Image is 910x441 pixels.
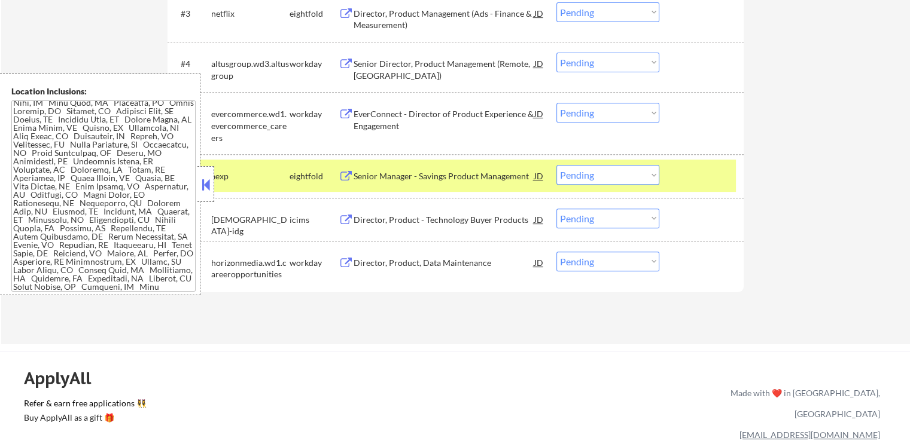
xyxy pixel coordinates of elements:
[290,58,339,70] div: workday
[211,108,290,143] div: evercommerce.wd1.evercommerce_careers
[533,165,545,186] div: JD
[354,8,534,31] div: Director, Product Management (Ads - Finance & Measurement)
[354,58,534,81] div: Senior Director, Product Management (Remote, [GEOGRAPHIC_DATA])
[211,214,290,237] div: [DEMOGRAPHIC_DATA]-idg
[290,170,339,182] div: eightfold
[533,252,545,273] div: JD
[533,2,545,24] div: JD
[739,430,880,440] a: [EMAIL_ADDRESS][DOMAIN_NAME]
[211,257,290,280] div: horizonmedia.wd1.careeropportunities
[11,85,196,97] div: Location Inclusions:
[290,8,339,20] div: eightfold
[24,399,480,412] a: Refer & earn free applications 👯‍♀️
[354,257,534,269] div: Director, Product, Data Maintenance
[24,414,144,422] div: Buy ApplyAll as a gift 🎁
[533,209,545,230] div: JD
[181,58,202,70] div: #4
[211,58,290,81] div: altusgroup.wd3.altusgroup
[211,170,290,182] div: aexp
[290,108,339,120] div: workday
[24,368,105,388] div: ApplyAll
[290,214,339,226] div: icims
[24,412,144,427] a: Buy ApplyAll as a gift 🎁
[354,108,534,131] div: EverConnect - Director of Product Experience & Engagement
[354,170,534,182] div: Senior Manager - Savings Product Management
[354,214,534,226] div: Director, Product - Technology Buyer Products
[211,8,290,20] div: netflix
[290,257,339,269] div: workday
[533,103,545,124] div: JD
[181,8,202,20] div: #3
[726,382,880,424] div: Made with ❤️ in [GEOGRAPHIC_DATA], [GEOGRAPHIC_DATA]
[533,53,545,74] div: JD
